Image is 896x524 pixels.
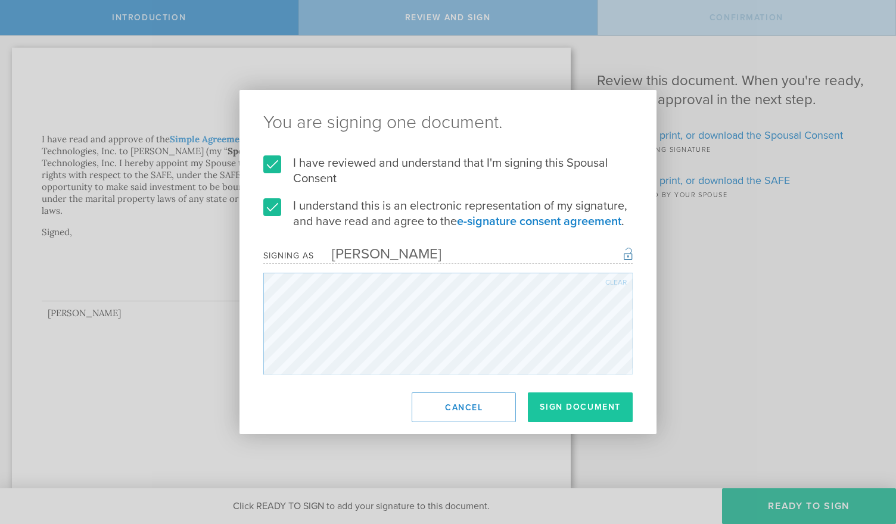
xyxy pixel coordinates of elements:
[457,214,621,229] a: e-signature consent agreement
[528,392,633,422] button: Sign Document
[263,251,314,261] div: Signing as
[263,114,633,132] ng-pluralize: You are signing one document.
[263,155,633,186] label: I have reviewed and understand that I'm signing this Spousal Consent
[263,198,633,229] label: I understand this is an electronic representation of my signature, and have read and agree to the .
[412,392,516,422] button: Cancel
[314,245,441,263] div: [PERSON_NAME]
